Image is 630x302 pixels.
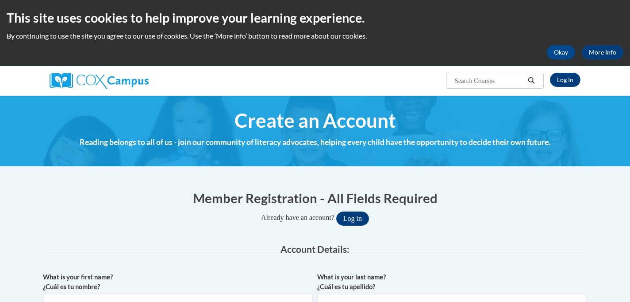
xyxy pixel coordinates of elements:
h2: This site uses cookies to help improve your learning experience. [7,9,623,27]
button: Okay [547,45,575,59]
span: Create an Account [234,109,396,132]
a: Log In [550,73,580,87]
label: What is your first name? ¿Cuál es tu nombre? [43,272,313,292]
span: Account Details: [280,243,350,255]
img: Cox Campus [50,73,149,89]
button: Log in [336,212,369,226]
h1: Member Registration - All Fields Required [43,189,587,207]
label: What is your last name? ¿Cuál es tu apellido? [317,272,587,292]
span: Already have an account? [261,214,334,221]
p: By continuing to use the site you agree to our use of cookies. Use the ‘More info’ button to read... [7,31,623,41]
a: More Info [582,45,623,59]
input: Search Courses [454,75,525,86]
h4: Reading belongs to all of us - join our community of literacy advocates, helping every child have... [43,137,587,148]
button: Search [525,75,538,86]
